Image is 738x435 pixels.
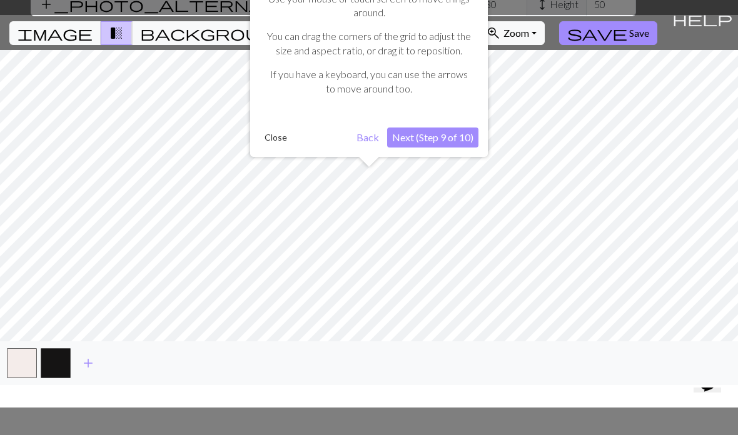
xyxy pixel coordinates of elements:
[266,67,472,96] p: If you have a keyboard, you can use the arrows to move around too.
[387,127,478,147] button: Next (Step 9 of 10)
[351,127,384,147] button: Back
[266,29,472,57] p: You can drag the corners of the grid to adjust the size and aspect ratio, or drag it to reposition.
[260,128,292,147] button: Close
